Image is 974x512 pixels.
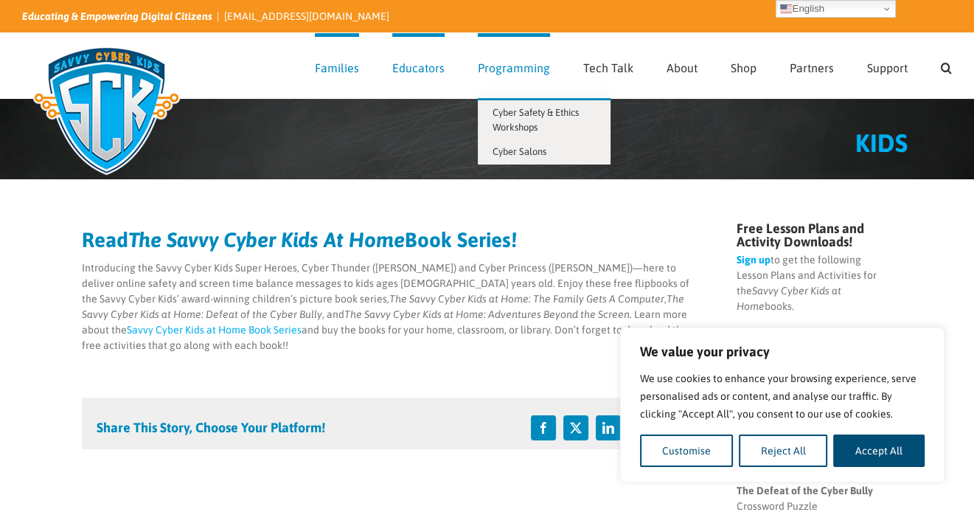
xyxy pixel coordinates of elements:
span: Educators [392,62,445,74]
a: [EMAIL_ADDRESS][DOMAIN_NAME] [224,10,389,22]
a: Cyber Salons [478,139,611,165]
button: Reject All [739,435,828,467]
a: LinkedIn [592,412,625,444]
strong: BOOK 2: The Defeat of the Cyber Bully [737,469,873,497]
a: Families [315,33,359,98]
a: Shop [731,33,756,98]
em: The Savvy Cyber Kids at Home: The Family Gets A Computer [389,293,664,305]
h4: Share This Story, Choose Your Platform! [97,421,325,435]
p: Introducing the Savvy Cyber Kids Super Heroes, Cyber Thunder ([PERSON_NAME]) and Cyber Princess (... [82,260,705,353]
span: Families [315,62,359,74]
nav: Main Menu [315,33,952,98]
button: Accept All [833,435,925,467]
span: Cyber Salons [493,146,546,157]
a: Programming [478,33,550,98]
p: to get the following Lesson Plans and Activities for the books. [737,252,892,314]
h2: Read Book Series! [82,229,705,250]
span: Cyber Safety & Ethics Workshops [493,107,579,133]
a: X [560,412,592,444]
a: Search [941,33,952,98]
a: Savvy Cyber Kids at Home Book Series [127,324,302,336]
button: Customise [640,435,733,467]
img: en [780,3,792,15]
span: Partners [790,62,834,74]
a: Educators [392,33,445,98]
em: The Savvy Cyber Kids at Home: Adventures Beyond the Screen [344,308,630,320]
span: KIDS [855,128,908,157]
a: Cyber Safety & Ethics Workshops [478,100,611,139]
a: Partners [790,33,834,98]
span: Support [867,62,908,74]
a: Support [867,33,908,98]
i: Educating & Empowering Digital Citizens [22,10,212,22]
p: We use cookies to enhance your browsing experience, serve personalised ads or content, and analys... [640,370,925,423]
p: We value your privacy [640,343,925,361]
a: Facebook [527,412,560,444]
span: Tech Talk [583,62,633,74]
a: Sign up [737,254,770,266]
h4: Free Lesson Plans and Activity Downloads! [737,222,892,249]
a: Tech Talk [583,33,633,98]
span: Programming [478,62,550,74]
em: The Savvy Cyber Kids At Home [128,228,405,252]
span: Shop [731,62,756,74]
img: Savvy Cyber Kids Logo [22,37,191,184]
span: About [667,62,698,74]
em: Savvy Cyber Kids at Home [737,285,841,312]
a: About [667,33,698,98]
